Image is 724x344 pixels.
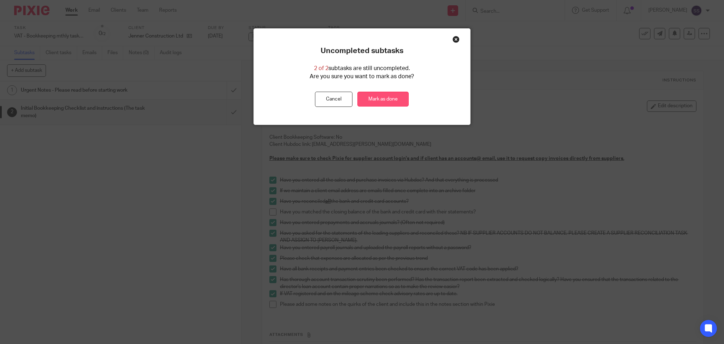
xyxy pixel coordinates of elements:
div: Close this dialog window [452,36,460,43]
p: subtasks are still uncompleted. [314,64,410,73]
button: Cancel [315,92,352,107]
a: Mark as done [357,92,409,107]
p: Uncompleted subtasks [321,46,403,56]
p: Are you sure you want to mark as done? [310,73,414,81]
span: 2 of 2 [314,65,328,71]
